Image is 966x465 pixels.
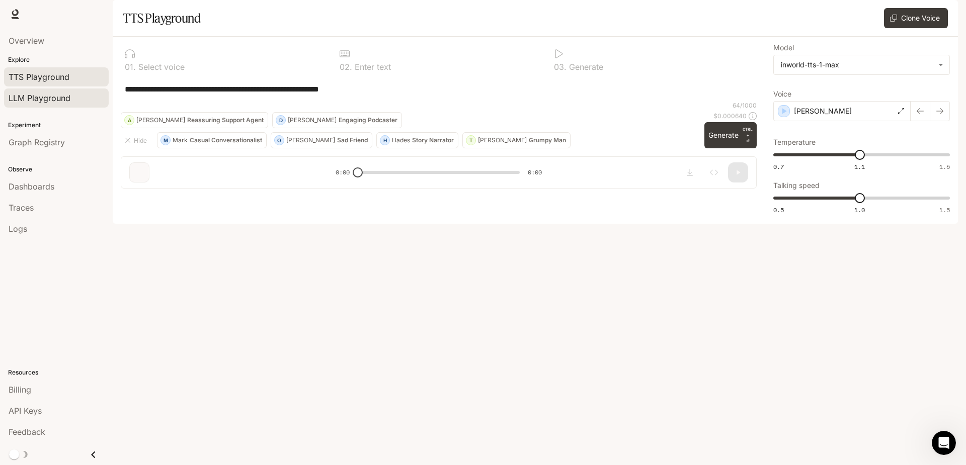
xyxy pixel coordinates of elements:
button: GenerateCTRL +⏎ [704,122,757,148]
p: 0 2 . [340,63,352,71]
div: T [466,132,475,148]
p: $ 0.000640 [713,112,747,120]
p: 0 1 . [125,63,136,71]
p: Reassuring Support Agent [187,117,264,123]
p: [PERSON_NAME] [794,106,852,116]
div: H [380,132,389,148]
h1: TTS Playground [123,8,201,28]
p: 0 3 . [554,63,567,71]
p: Generate [567,63,603,71]
button: HHadesStory Narrator [376,132,458,148]
p: Sad Friend [337,137,368,143]
p: Casual Conversationalist [190,137,262,143]
div: inworld-tts-1-max [774,55,949,74]
span: 1.1 [854,162,865,171]
button: T[PERSON_NAME]Grumpy Man [462,132,571,148]
span: 1.5 [939,162,950,171]
span: 1.5 [939,206,950,214]
p: ⏎ [743,126,753,144]
span: 1.0 [854,206,865,214]
span: 0.5 [773,206,784,214]
p: Temperature [773,139,816,146]
div: A [125,112,134,128]
button: MMarkCasual Conversationalist [157,132,267,148]
div: inworld-tts-1-max [781,60,933,70]
iframe: Intercom live chat [932,431,956,455]
p: Talking speed [773,182,820,189]
p: CTRL + [743,126,753,138]
p: Engaging Podcaster [339,117,397,123]
p: Hades [392,137,410,143]
p: Mark [173,137,188,143]
p: Select voice [136,63,185,71]
p: Model [773,44,794,51]
button: A[PERSON_NAME]Reassuring Support Agent [121,112,268,128]
div: O [275,132,284,148]
button: Clone Voice [884,8,948,28]
button: D[PERSON_NAME]Engaging Podcaster [272,112,402,128]
span: 0.7 [773,162,784,171]
div: M [161,132,170,148]
p: Voice [773,90,791,98]
div: D [276,112,285,128]
p: Enter text [352,63,391,71]
button: O[PERSON_NAME]Sad Friend [271,132,372,148]
p: [PERSON_NAME] [286,137,335,143]
p: [PERSON_NAME] [478,137,527,143]
p: [PERSON_NAME] [136,117,185,123]
p: Story Narrator [412,137,454,143]
p: Grumpy Man [529,137,566,143]
button: Hide [121,132,153,148]
p: [PERSON_NAME] [288,117,337,123]
p: 64 / 1000 [733,101,757,110]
